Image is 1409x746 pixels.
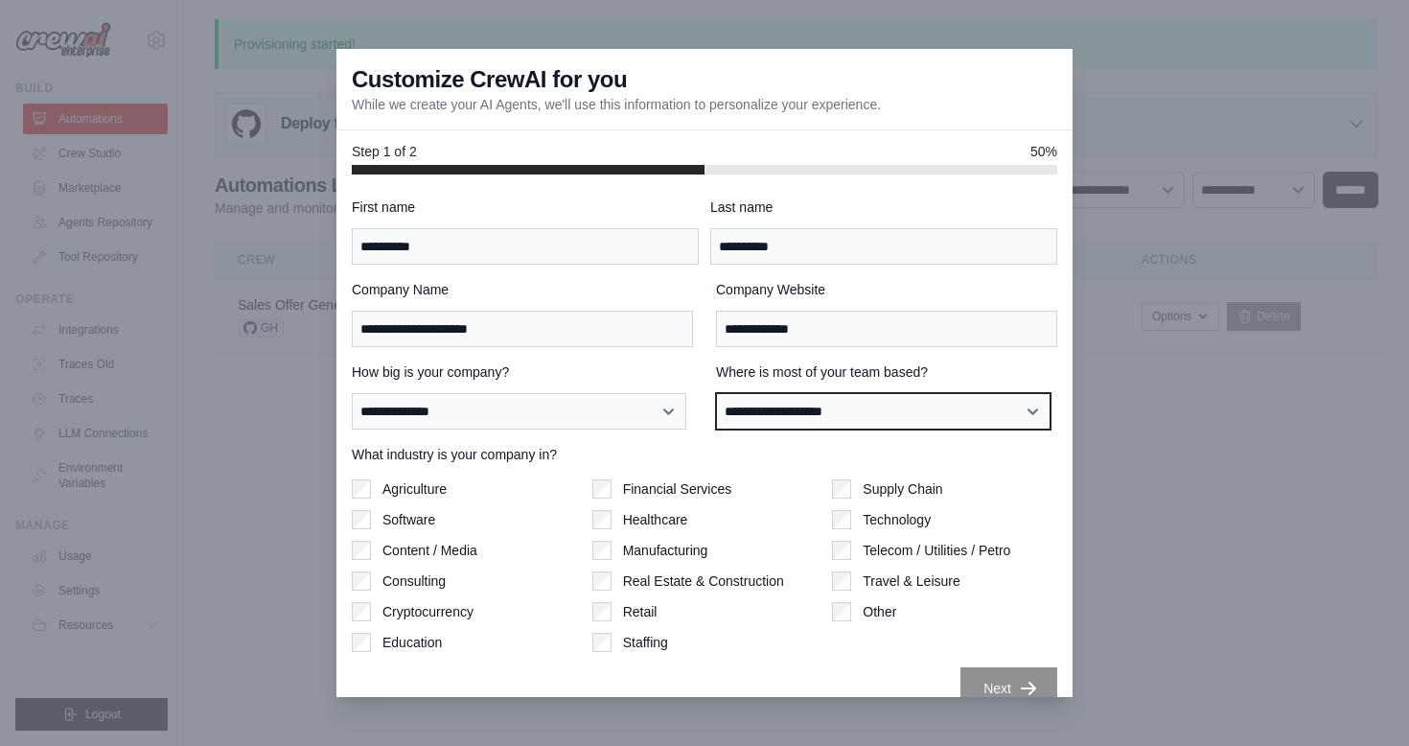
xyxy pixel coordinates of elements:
label: Company Website [716,280,1057,299]
label: Technology [863,510,931,529]
label: Supply Chain [863,479,942,499]
label: Agriculture [382,479,447,499]
span: Step 1 of 2 [352,142,417,161]
p: While we create your AI Agents, we'll use this information to personalize your experience. [352,95,881,114]
label: Retail [623,602,658,621]
label: Cryptocurrency [382,602,474,621]
label: What industry is your company in? [352,445,1057,464]
label: Other [863,602,896,621]
label: Travel & Leisure [863,571,959,591]
label: Consulting [382,571,446,591]
button: Next [960,667,1057,710]
label: Financial Services [623,479,732,499]
label: Content / Media [382,541,477,560]
label: Manufacturing [623,541,708,560]
label: Real Estate & Construction [623,571,784,591]
h3: Customize CrewAI for you [352,64,627,95]
label: How big is your company? [352,362,693,382]
span: 50% [1030,142,1057,161]
label: Education [382,633,442,652]
label: First name [352,198,699,217]
label: Healthcare [623,510,688,529]
label: Software [382,510,435,529]
label: Last name [710,198,1057,217]
label: Telecom / Utilities / Petro [863,541,1010,560]
label: Staffing [623,633,668,652]
label: Where is most of your team based? [716,362,1057,382]
label: Company Name [352,280,693,299]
